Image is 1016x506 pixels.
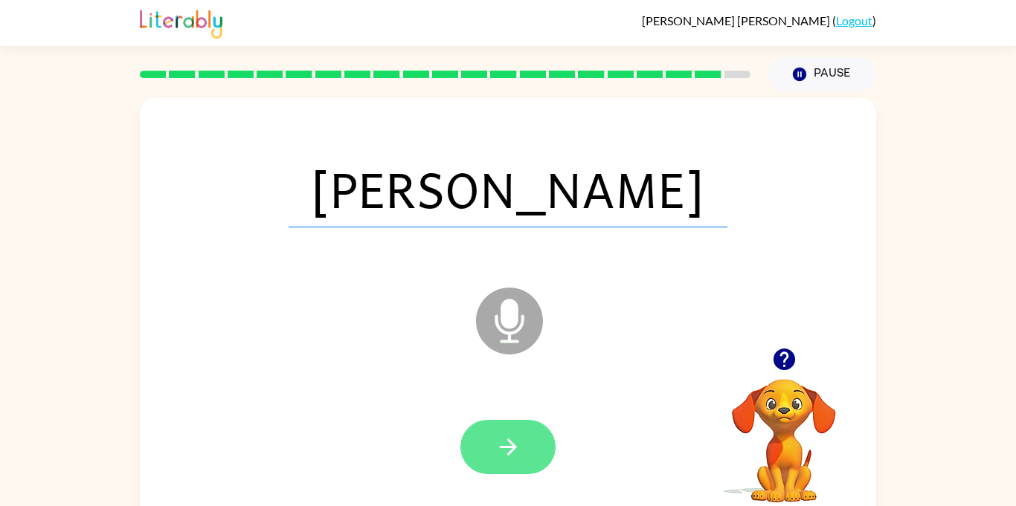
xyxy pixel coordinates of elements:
[140,6,222,39] img: Literably
[836,13,872,27] a: Logout
[710,356,858,505] video: Your browser must support playing .mp4 files to use Literably. Please try using another browser.
[289,150,727,227] span: [PERSON_NAME]
[642,13,876,27] div: ( )
[768,57,876,91] button: Pause
[642,13,832,27] span: [PERSON_NAME] [PERSON_NAME]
